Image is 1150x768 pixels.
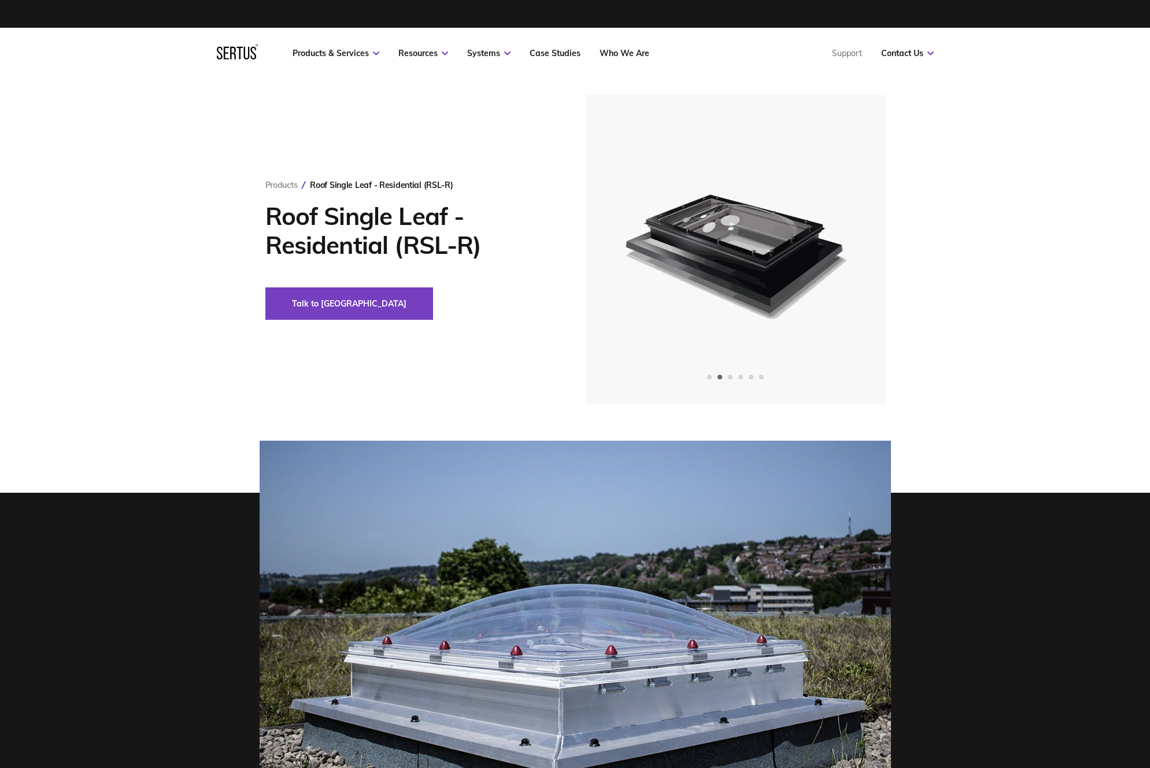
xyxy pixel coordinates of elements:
[293,48,379,58] a: Products & Services
[749,375,753,379] span: Go to slide 5
[832,48,862,58] a: Support
[530,48,580,58] a: Case Studies
[738,375,743,379] span: Go to slide 4
[265,202,552,260] h1: Roof Single Leaf - Residential (RSL-R)
[707,375,712,379] span: Go to slide 1
[600,48,649,58] a: Who We Are
[759,375,764,379] span: Go to slide 6
[881,48,934,58] a: Contact Us
[728,375,733,379] span: Go to slide 3
[265,180,298,190] a: Products
[398,48,448,58] a: Resources
[1092,712,1150,768] iframe: Chat Widget
[467,48,511,58] a: Systems
[265,287,433,320] button: Talk to [GEOGRAPHIC_DATA]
